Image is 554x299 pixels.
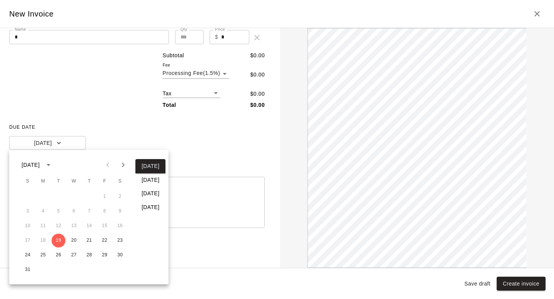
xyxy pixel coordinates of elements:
[98,174,112,189] span: Friday
[52,174,65,189] span: Tuesday
[36,248,50,262] button: 25
[135,200,165,214] button: [DATE]
[21,174,35,189] span: Sunday
[98,248,112,262] button: 29
[82,234,96,248] button: 21
[82,248,96,262] button: 28
[52,234,65,248] button: 19
[82,174,96,189] span: Thursday
[22,161,40,169] div: [DATE]
[135,186,165,201] button: [DATE]
[115,157,131,173] button: Next month
[52,248,65,262] button: 26
[67,174,81,189] span: Wednesday
[21,263,35,277] button: 31
[135,159,165,173] button: [DATE]
[113,174,127,189] span: Saturday
[135,173,165,187] button: [DATE]
[113,234,127,248] button: 23
[67,248,81,262] button: 27
[21,248,35,262] button: 24
[36,174,50,189] span: Monday
[67,234,81,248] button: 20
[98,234,112,248] button: 22
[113,248,127,262] button: 30
[42,158,55,171] button: calendar view is open, switch to year view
